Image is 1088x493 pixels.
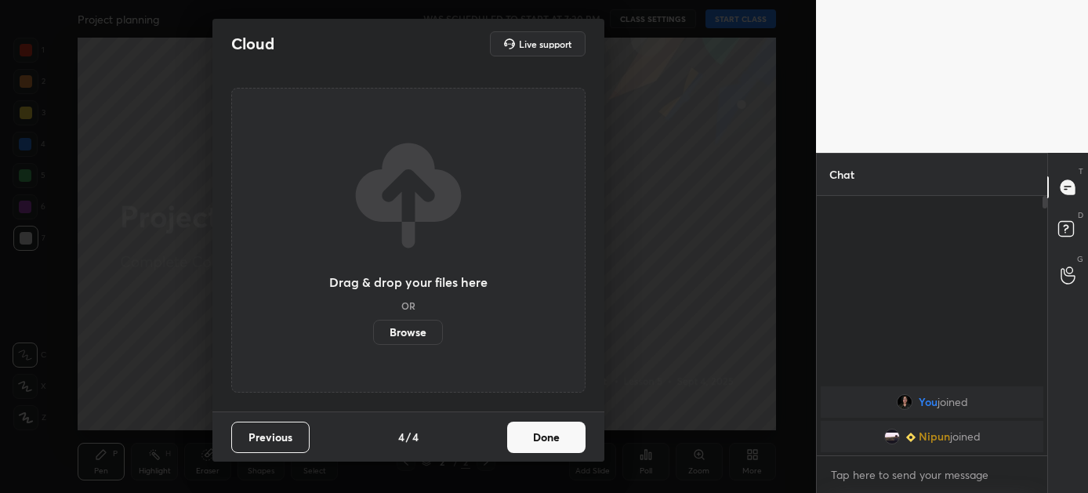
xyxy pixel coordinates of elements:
[231,34,274,54] h2: Cloud
[884,429,900,444] img: dcf135cfede144ce86757e5b5a1983d7.jpg
[412,429,419,445] h4: 4
[1079,165,1083,177] p: T
[817,383,1047,455] div: grid
[519,39,571,49] h5: Live support
[897,394,912,410] img: e08afb1adbab4fda801bfe2e535ac9a4.jpg
[919,396,937,408] span: You
[406,429,411,445] h4: /
[398,429,404,445] h4: 4
[817,154,867,195] p: Chat
[329,276,488,288] h3: Drag & drop your files here
[937,396,968,408] span: joined
[231,422,310,453] button: Previous
[1078,209,1083,221] p: D
[919,430,950,443] span: Nipun
[401,301,415,310] h5: OR
[1077,253,1083,265] p: G
[950,430,981,443] span: joined
[507,422,586,453] button: Done
[906,433,916,442] img: Learner_Badge_beginner_1_8b307cf2a0.svg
